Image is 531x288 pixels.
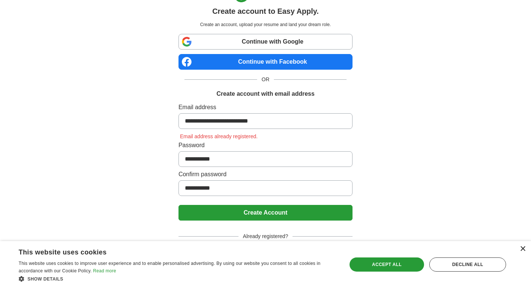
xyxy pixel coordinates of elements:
span: Email address already registered. [178,133,259,139]
h1: Create account to Easy Apply. [212,6,319,17]
label: Password [178,141,353,150]
a: Continue with Google [178,34,353,50]
span: Show details [28,276,63,282]
h1: Create account with email address [216,89,315,98]
div: This website uses cookies [19,246,319,257]
div: Accept all [350,257,424,272]
span: Already registered? [238,232,293,240]
span: OR [257,76,274,83]
p: Create an account, upload your resume and land your dream role. [180,21,351,28]
div: Decline all [429,257,506,272]
label: Email address [178,103,353,112]
label: Confirm password [178,170,353,179]
span: This website uses cookies to improve user experience and to enable personalised advertising. By u... [19,261,320,273]
div: Close [520,246,525,252]
button: Create Account [178,205,353,221]
a: Read more, opens a new window [93,268,116,273]
div: Show details [19,275,337,282]
a: Continue with Facebook [178,54,353,70]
